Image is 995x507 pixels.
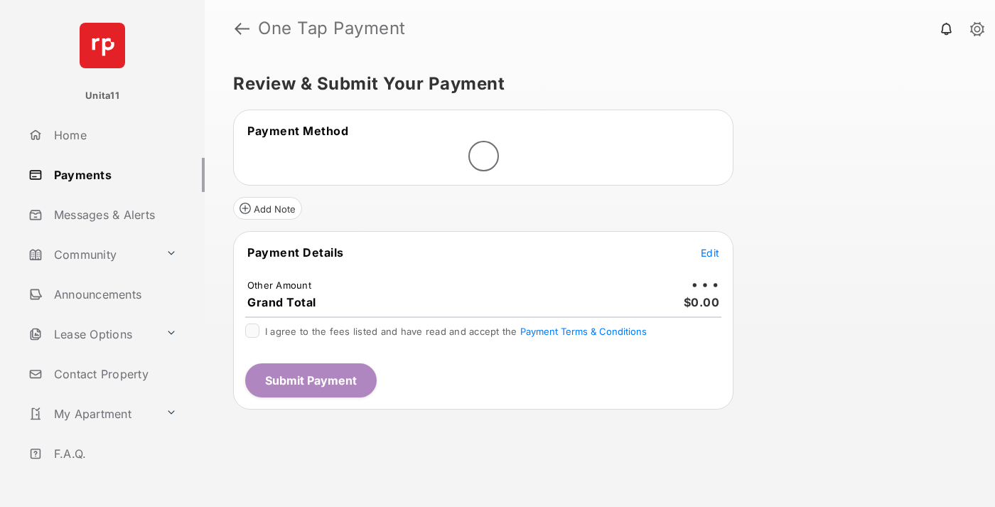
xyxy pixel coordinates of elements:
button: Submit Payment [245,363,377,397]
span: I agree to the fees listed and have read and accept the [265,326,647,337]
a: Lease Options [23,317,160,351]
p: Unita11 [85,89,119,103]
strong: One Tap Payment [258,20,406,37]
h5: Review & Submit Your Payment [233,75,955,92]
span: Payment Method [247,124,348,138]
a: Community [23,238,160,272]
span: Payment Details [247,245,344,260]
button: I agree to the fees listed and have read and accept the [520,326,647,337]
a: Home [23,118,205,152]
img: svg+xml;base64,PHN2ZyB4bWxucz0iaHR0cDovL3d3dy53My5vcmcvMjAwMC9zdmciIHdpZHRoPSI2NCIgaGVpZ2h0PSI2NC... [80,23,125,68]
span: Edit [701,247,719,259]
button: Edit [701,245,719,260]
a: Payments [23,158,205,192]
a: Messages & Alerts [23,198,205,232]
a: Contact Property [23,357,205,391]
button: Add Note [233,197,302,220]
td: Other Amount [247,279,312,292]
a: Announcements [23,277,205,311]
span: $0.00 [684,295,720,309]
a: F.A.Q. [23,437,205,471]
span: Grand Total [247,295,316,309]
a: My Apartment [23,397,160,431]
